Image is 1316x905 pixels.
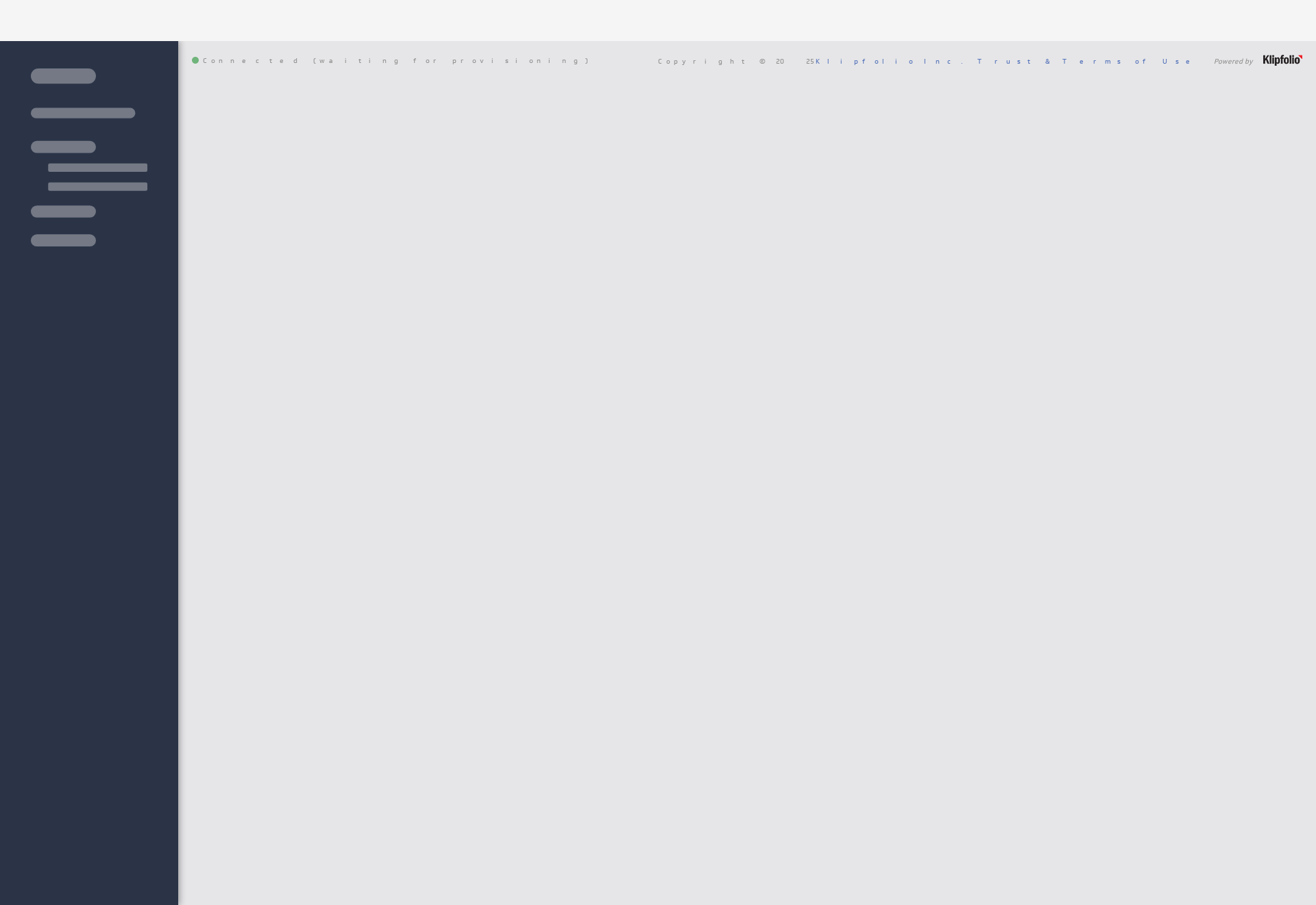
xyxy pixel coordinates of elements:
a: Klipfolio Inc. [816,56,963,66]
a: Trust & Terms of Use [977,56,1199,66]
img: skeleton-sidenav.svg [31,68,147,246]
span: Connected (waiting for provisioning): ID: dpnc-22 Online: true [192,57,591,65]
img: logo-footer.png [1263,55,1302,66]
span: Copyright © 2025 [658,58,963,64]
span: Powered by [1214,58,1253,64]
